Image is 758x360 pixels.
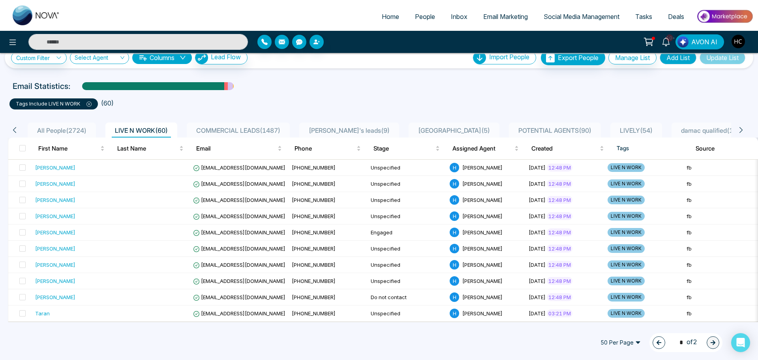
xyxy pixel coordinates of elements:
[450,211,459,221] span: H
[547,212,572,220] span: 12:48 PM
[529,294,546,300] span: [DATE]
[35,180,75,188] div: [PERSON_NAME]
[35,164,75,172] div: [PERSON_NAME]
[675,34,724,49] button: AVON AI
[35,293,75,301] div: [PERSON_NAME]
[193,213,285,219] span: [EMAIL_ADDRESS][DOMAIN_NAME]
[608,293,645,302] span: LIVE N WORK
[193,197,285,203] span: [EMAIL_ADDRESS][DOMAIN_NAME]
[292,164,336,171] span: [PHONE_NUMBER]
[657,34,675,48] a: 10+
[368,192,447,208] td: Unspecified
[515,126,595,134] span: POTENTIAL AGENTS ( 90 )
[35,196,75,204] div: [PERSON_NAME]
[13,6,60,25] img: Nova CRM Logo
[547,245,572,253] span: 12:48 PM
[32,138,111,160] th: First Name
[195,51,208,64] img: Lead Flow
[547,228,572,236] span: 12:48 PM
[678,126,747,134] span: damac qualified ( 103 )
[489,53,529,61] span: Import People
[368,257,447,273] td: Unspecified
[292,262,336,268] span: [PHONE_NUMBER]
[547,277,572,285] span: 12:48 PM
[547,309,572,317] span: 03:21 PM
[368,289,447,305] td: Do not contact
[529,181,546,187] span: [DATE]
[35,261,75,269] div: [PERSON_NAME]
[193,229,285,236] span: [EMAIL_ADDRESS][DOMAIN_NAME]
[608,163,645,172] span: LIVE N WORK
[180,55,186,61] span: down
[415,13,435,21] span: People
[288,138,367,160] th: Phone
[531,144,599,153] span: Created
[558,54,599,62] span: Export People
[292,181,336,187] span: [PHONE_NUMBER]
[608,228,645,237] span: LIVE N WORK
[547,196,572,204] span: 12:48 PM
[190,138,288,160] th: Email
[450,228,459,237] span: H
[193,278,285,284] span: [EMAIL_ADDRESS][DOMAIN_NAME]
[529,278,546,284] span: [DATE]
[112,126,171,134] span: LIVE N WORK ( 60 )
[292,197,336,203] span: [PHONE_NUMBER]
[608,309,645,318] span: LIVE N WORK
[368,224,447,241] td: Engaged
[450,292,459,302] span: H
[544,13,619,21] span: Social Media Management
[608,244,645,253] span: LIVE N WORK
[462,229,503,236] span: [PERSON_NAME]
[529,262,546,268] span: [DATE]
[483,13,528,21] span: Email Marketing
[668,13,684,21] span: Deals
[415,126,493,134] span: [GEOGRAPHIC_DATA] ( 5 )
[192,51,248,64] a: Lead FlowLead Flow
[462,197,503,203] span: [PERSON_NAME]
[462,310,503,317] span: [PERSON_NAME]
[35,212,75,220] div: [PERSON_NAME]
[368,160,447,176] td: Unspecified
[292,213,336,219] span: [PHONE_NUMBER]
[595,336,646,349] span: 50 Per Page
[446,138,525,160] th: Assigned Agent
[691,37,717,47] span: AVON AI
[462,262,503,268] span: [PERSON_NAME]
[443,9,475,24] a: Inbox
[193,310,285,317] span: [EMAIL_ADDRESS][DOMAIN_NAME]
[11,52,67,64] a: Custom Filter
[211,53,241,61] span: Lead Flow
[462,181,503,187] span: [PERSON_NAME]
[34,126,90,134] span: All People ( 2724 )
[732,35,745,48] img: User Avatar
[529,229,546,236] span: [DATE]
[35,277,75,285] div: [PERSON_NAME]
[38,144,99,153] span: First Name
[547,261,572,269] span: 12:48 PM
[373,144,434,153] span: Stage
[193,262,285,268] span: [EMAIL_ADDRESS][DOMAIN_NAME]
[608,212,645,221] span: LIVE N WORK
[529,197,546,203] span: [DATE]
[292,278,336,284] span: [PHONE_NUMBER]
[541,50,605,65] button: Export People
[451,13,467,21] span: Inbox
[450,163,459,172] span: H
[132,51,192,64] button: Columnsdown
[660,51,696,64] button: Add List
[608,51,657,64] button: Manage List
[368,305,447,322] td: Unspecified
[292,310,336,317] span: [PHONE_NUMBER]
[696,144,756,153] span: Source
[306,126,393,134] span: [PERSON_NAME]'s leads ( 9 )
[367,138,446,160] th: Stage
[547,293,572,301] span: 12:48 PM
[13,80,70,92] p: Email Statistics:
[450,179,459,188] span: H
[450,244,459,253] span: H
[368,241,447,257] td: Unspecified
[547,164,572,172] span: 12:48 PM
[700,51,745,64] button: Update List
[195,51,248,64] button: Lead Flow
